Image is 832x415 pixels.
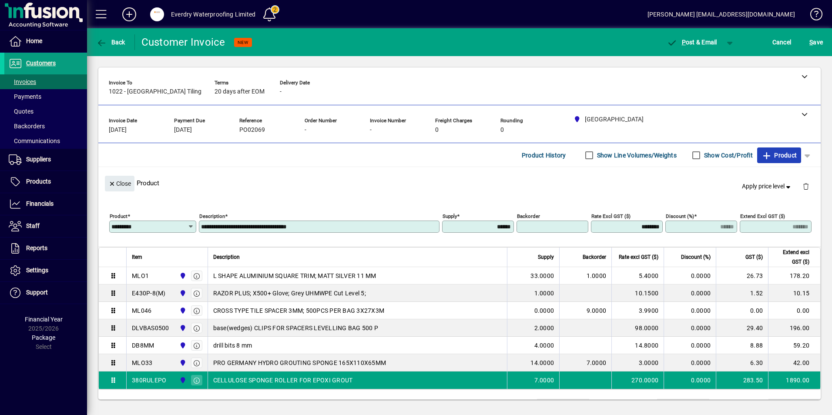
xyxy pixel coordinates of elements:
[774,248,809,267] span: Extend excl GST ($)
[26,200,54,207] span: Financials
[4,238,87,259] a: Reports
[664,337,716,354] td: 0.0000
[716,284,768,302] td: 1.52
[108,177,131,191] span: Close
[517,213,540,219] mat-label: Backorder
[9,123,45,130] span: Backorders
[132,271,149,280] div: MLO1
[716,267,768,284] td: 26.73
[716,302,768,319] td: 0.00
[617,324,658,332] div: 98.0000
[757,147,801,163] button: Product
[4,119,87,134] a: Backorders
[647,7,795,21] div: [PERSON_NAME] [EMAIL_ADDRESS][DOMAIN_NAME]
[213,271,376,280] span: L SHAPE ALUMINIUM SQUARE TRIM; MATT SILVER 11 MM
[9,93,41,100] span: Payments
[534,341,554,350] span: 4.0000
[132,252,142,262] span: Item
[213,289,366,298] span: RAZOR PLUS; X500+ Glove; Grey UHMWPE Cut Level 5;
[109,88,201,95] span: 1022 - [GEOGRAPHIC_DATA] Tiling
[534,324,554,332] span: 2.0000
[213,306,385,315] span: CROSS TYPE TILE SPACER 3MM; 500PCS PER BAG 3X27X3M
[177,375,187,385] span: Queenstown
[98,167,821,199] div: Product
[617,289,658,298] div: 10.1500
[213,376,353,385] span: CELLULOSE SPONGE ROLLER FOR EPOXI GROUT
[177,271,187,281] span: Queenstown
[213,341,252,350] span: drill bits 8 mm
[26,178,51,185] span: Products
[716,399,768,410] td: GST exclusive
[26,37,42,44] span: Home
[522,148,566,162] span: Product History
[762,148,797,162] span: Product
[537,399,589,410] td: 0.0000 M³
[500,127,504,134] span: 0
[617,306,658,315] div: 3.9900
[4,89,87,104] a: Payments
[795,176,816,197] button: Delete
[807,34,825,50] button: Save
[742,182,792,191] span: Apply price level
[664,319,716,337] td: 0.0000
[617,358,658,367] div: 3.0000
[530,358,554,367] span: 14.0000
[809,39,813,46] span: S
[619,252,658,262] span: Rate excl GST ($)
[4,149,87,171] a: Suppliers
[109,127,127,134] span: [DATE]
[702,151,753,160] label: Show Cost/Profit
[768,354,820,371] td: 42.00
[115,7,143,22] button: Add
[94,34,127,50] button: Back
[768,319,820,337] td: 196.00
[26,60,56,67] span: Customers
[32,334,55,341] span: Package
[768,267,820,284] td: 178.20
[199,213,225,219] mat-label: Description
[213,358,386,367] span: PRO GERMANY HYDRO GROUTING SPONGE 165X110X65MM
[583,252,606,262] span: Backorder
[664,302,716,319] td: 0.0000
[9,108,34,115] span: Quotes
[738,179,796,194] button: Apply price level
[141,35,225,49] div: Customer Invoice
[177,288,187,298] span: Queenstown
[534,376,554,385] span: 7.0000
[716,337,768,354] td: 8.88
[132,341,154,350] div: DB8MM
[305,127,306,134] span: -
[770,34,794,50] button: Cancel
[4,171,87,193] a: Products
[213,252,240,262] span: Description
[26,222,40,229] span: Staff
[132,324,169,332] div: DLVBAS0500
[132,376,166,385] div: 380RULEPO
[4,74,87,89] a: Invoices
[768,371,820,389] td: 1890.00
[132,289,166,298] div: E430P-8(M)
[657,399,709,410] td: 0.00
[617,341,658,350] div: 14.8000
[716,319,768,337] td: 29.40
[667,39,717,46] span: ost & Email
[4,260,87,281] a: Settings
[26,244,47,251] span: Reports
[132,358,152,367] div: MLO33
[9,78,36,85] span: Invoices
[591,213,631,219] mat-label: Rate excl GST ($)
[617,271,658,280] div: 5.4000
[772,35,792,49] span: Cancel
[4,104,87,119] a: Quotes
[518,147,570,163] button: Product History
[132,306,151,315] div: ML046
[443,213,457,219] mat-label: Supply
[25,316,63,323] span: Financial Year
[768,399,821,410] td: 2375.55
[280,88,282,95] span: -
[664,284,716,302] td: 0.0000
[716,371,768,389] td: 283.50
[530,271,554,280] span: 33.0000
[745,252,763,262] span: GST ($)
[110,213,127,219] mat-label: Product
